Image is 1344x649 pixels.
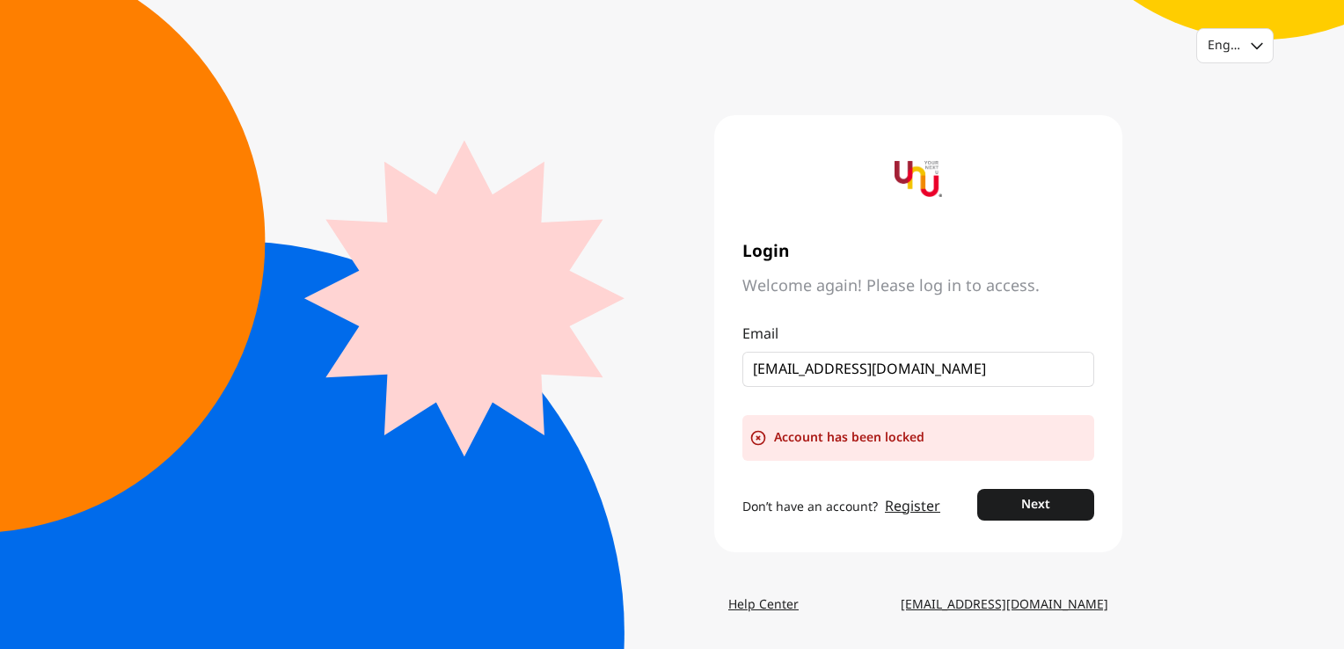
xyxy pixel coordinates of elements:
a: [EMAIL_ADDRESS][DOMAIN_NAME] [887,589,1122,621]
input: Email [753,359,1070,380]
div: Account has been locked [742,415,1094,461]
span: Welcome again! Please log in to access. [742,276,1094,297]
button: Next [977,489,1094,521]
a: Register [885,496,940,517]
span: Don’t have an account? [742,498,878,516]
span: Login [742,242,1094,262]
img: yournextu-logo-vertical-compact-v2.png [895,156,942,203]
p: Email [742,324,1094,345]
div: English [1208,37,1240,55]
a: Help Center [714,589,813,621]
